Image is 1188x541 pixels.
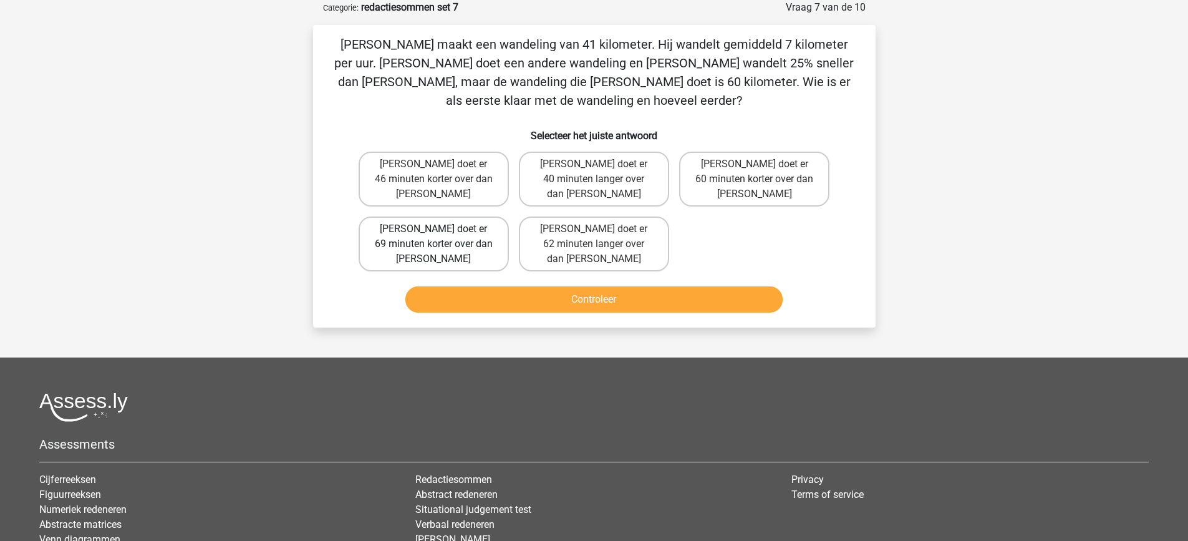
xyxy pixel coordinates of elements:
a: Privacy [791,474,824,485]
label: [PERSON_NAME] doet er 46 minuten korter over dan [PERSON_NAME] [359,152,509,207]
img: Assessly logo [39,392,128,422]
h6: Selecteer het juiste antwoord [333,120,856,142]
a: Abstracte matrices [39,519,122,530]
a: Situational judgement test [415,504,531,515]
label: [PERSON_NAME] doet er 40 minuten langer over dan [PERSON_NAME] [519,152,669,207]
h5: Assessments [39,437,1149,452]
label: [PERSON_NAME] doet er 69 minuten korter over dan [PERSON_NAME] [359,217,509,271]
a: Verbaal redeneren [415,519,495,530]
label: [PERSON_NAME] doet er 60 minuten korter over dan [PERSON_NAME] [679,152,829,207]
p: [PERSON_NAME] maakt een wandeling van 41 kilometer. Hij wandelt gemiddeld 7 kilometer per uur. [P... [333,35,856,110]
small: Categorie: [323,3,359,12]
a: Cijferreeksen [39,474,96,485]
a: Abstract redeneren [415,489,498,500]
button: Controleer [405,286,783,313]
label: [PERSON_NAME] doet er 62 minuten langer over dan [PERSON_NAME] [519,217,669,271]
a: Figuurreeksen [39,489,101,500]
strong: redactiesommen set 7 [361,1,458,13]
a: Numeriek redeneren [39,504,127,515]
a: Terms of service [791,489,864,500]
a: Redactiesommen [415,474,492,485]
